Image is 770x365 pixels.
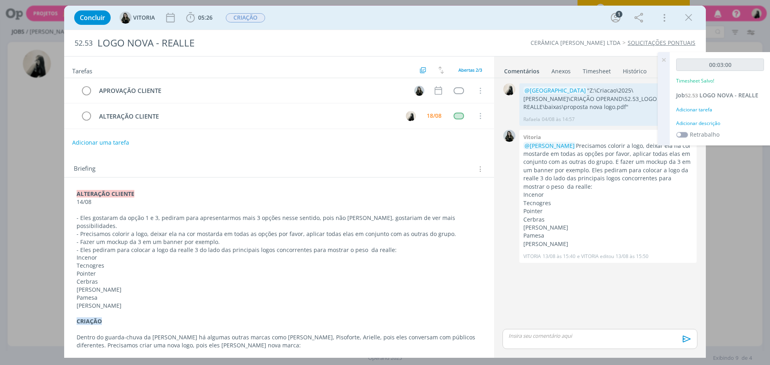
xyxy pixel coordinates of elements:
p: Pamesa [77,294,482,302]
p: Precisamos colorir a logo, deixar ela na cor mostarde em todas as opções por favor, aplicar todas... [523,142,693,191]
span: LOGO NOVA - REALLE [699,91,758,99]
p: - Fazer um mockup da 3 em um banner por exemplo. [77,238,482,246]
p: Timesheet Salvo! [676,77,714,85]
label: Retrabalho [690,130,719,139]
button: 1 [609,11,622,24]
p: Tecnogres [523,199,693,207]
div: 1 [616,11,622,18]
a: Timesheet [582,64,611,75]
p: [PERSON_NAME] [523,224,693,232]
div: dialog [64,6,706,358]
p: [PERSON_NAME] [523,240,693,248]
span: @[PERSON_NAME] [525,142,575,149]
p: Pointer [77,270,482,278]
span: 05:26 [198,14,213,21]
img: R [503,83,515,95]
span: 13/08 às 15:50 [616,253,648,260]
div: LOGO NOVA - REALLE [94,33,434,53]
span: Concluir [80,14,105,21]
p: Pamesa [523,232,693,240]
p: [PERSON_NAME] [77,286,482,294]
p: Dentro do guarda-chuva da [PERSON_NAME] há algumas outras marcas como [PERSON_NAME], Pisoforte, A... [77,333,482,349]
button: 05:26 [184,11,215,24]
p: Cerbras [523,216,693,224]
div: APROVAÇÃO CLIENTE [95,86,407,96]
p: Cerbras [77,278,482,286]
div: Adicionar descrição [676,120,764,127]
p: "Z:\Criacao\2025\[PERSON_NAME]\CRIAÇÃO OPERAND\52.53_LOGO NOVA - REALLE\baixas\proposta nova logo... [523,87,693,111]
span: CRIAÇÃO [226,13,265,22]
span: Briefing [74,164,95,174]
span: Abertas 2/3 [458,67,482,73]
img: R [406,111,416,121]
div: Adicionar tarefa [676,106,764,113]
span: 52.53 [75,39,93,48]
p: Incenor [77,254,482,262]
button: Adicionar uma tarefa [72,135,130,150]
p: [PERSON_NAME] [77,302,482,310]
span: 04/08 às 14:57 [542,116,575,123]
button: R [405,110,417,122]
span: Tarefas [72,65,92,75]
p: Incenor [523,191,693,199]
a: Comentários [504,64,540,75]
a: CERÂMICA [PERSON_NAME] LTDA [531,39,620,46]
button: V [413,85,425,97]
a: Histórico [622,64,647,75]
div: 18/08 [427,113,442,119]
strong: ALTERAÇÃO CLIENTE [77,190,134,198]
button: VVITORIA [120,12,155,24]
img: arrow-down-up.svg [438,67,444,74]
img: V [414,86,424,96]
span: VITORIA [133,15,155,20]
p: Tecnogres [77,262,482,270]
span: 52.53 [685,92,698,99]
div: Anexos [551,67,571,75]
img: V [120,12,132,24]
span: 13/08 às 15:40 [543,253,575,260]
button: CRIAÇÃO [225,13,265,23]
span: e VITORIA editou [577,253,614,260]
a: SOLICITAÇÕES PONTUAIS [628,39,695,46]
img: V [503,130,515,142]
p: Pointer [523,207,693,215]
b: Vitoria [523,133,541,141]
span: @[GEOGRAPHIC_DATA] [525,87,586,94]
p: - Precisamos colorir a logo, deixar ela na cor mostarda em todas as opções por favor, aplicar tod... [77,230,482,238]
p: 14/08 [77,198,482,206]
p: Rafaela [523,116,540,123]
p: - Eles gostaram da opção 1 e 3, pediram para apresentarmos mais 3 opções nesse sentido, pois não ... [77,214,482,230]
strong: CRIAÇÃO [77,317,102,325]
p: VITORIA [523,253,541,260]
p: - Eles pediram para colocar a logo da realle 3 do lado das principais logos concorrentes para mos... [77,246,482,254]
button: Concluir [74,10,111,25]
div: ALTERAÇÃO CLIENTE [95,111,398,121]
a: Job52.53LOGO NOVA - REALLE [676,91,758,99]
